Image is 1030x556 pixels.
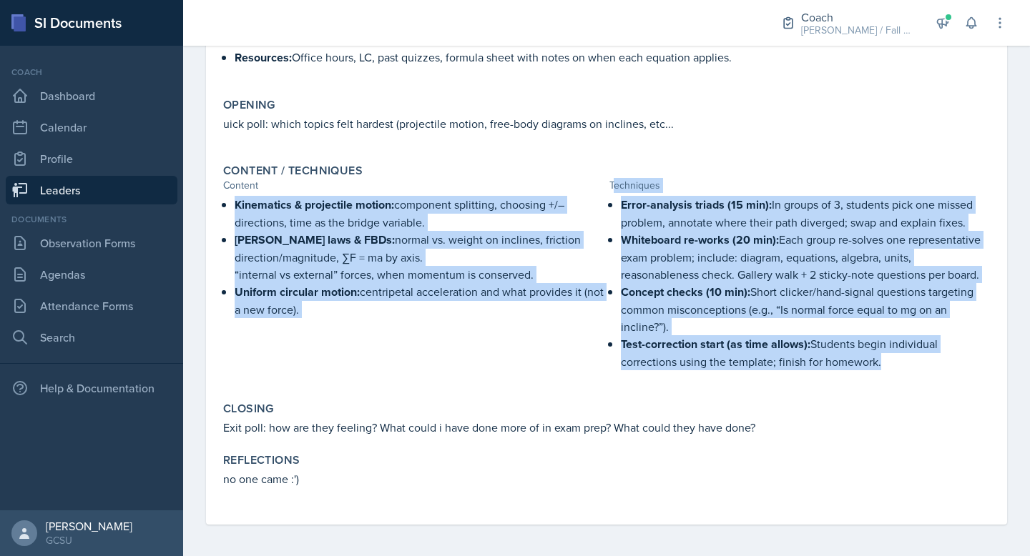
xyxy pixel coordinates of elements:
label: Closing [223,402,274,416]
a: Observation Forms [6,229,177,257]
div: Techniques [609,178,990,193]
div: Coach [6,66,177,79]
strong: Uniform circular motion: [235,284,360,300]
a: Agendas [6,260,177,289]
p: component splitting, choosing +/– directions, time as the bridge variable. [235,196,604,231]
div: Documents [6,213,177,226]
p: normal vs. weight on inclines, friction direction/magnitude, ∑F = ma by axis. [235,231,604,266]
label: Content / Techniques [223,164,363,178]
p: Students begin individual corrections using the template; finish for homework. [621,335,990,370]
strong: Resources: [235,49,292,66]
label: Opening [223,98,275,112]
div: [PERSON_NAME] [46,519,132,533]
p: Each group re-solves one representative exam problem; include: diagram, equations, algebra, units... [621,231,990,283]
div: [PERSON_NAME] / Fall 2025 [801,23,916,38]
strong: Test-correction start (as time allows): [621,336,810,352]
p: Exit poll: how are they feeling? What could i have done more of in exam prep? What could they hav... [223,419,990,436]
p: no one came :') [223,470,990,487]
strong: Whiteboard re-works (20 min): [621,232,779,248]
p: In groups of 3, students pick one missed problem, annotate where their path diverged; swap and ex... [621,196,990,231]
p: Short clicker/hand-signal questions targeting common misconceptions (e.g., “Is normal force equal... [621,283,990,335]
strong: [PERSON_NAME] laws & FBDs: [235,232,395,248]
div: Content [223,178,604,193]
a: Search [6,323,177,352]
a: Calendar [6,113,177,142]
p: “internal vs external” forces, when momentum is conserved. [235,266,604,283]
div: Coach [801,9,916,26]
div: GCSU [46,533,132,547]
strong: Kinematics & projectile motion: [235,197,394,213]
p: uick poll: which topics felt hardest (projectile motion, free-body diagrams on inclines, etc... [223,115,990,132]
p: centripetal acceleration and what provides it (not a new force). [235,283,604,318]
label: Reflections [223,453,300,467]
a: Attendance Forms [6,292,177,320]
strong: Concept checks (10 min): [621,284,750,300]
div: Help & Documentation [6,374,177,402]
p: Office hours, LC, past quizzes, formula sheet with notes on when each equation applies. [235,49,990,66]
a: Leaders [6,176,177,204]
a: Dashboard [6,81,177,110]
strong: Error-analysis triads (15 min): [621,197,772,213]
a: Profile [6,144,177,173]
